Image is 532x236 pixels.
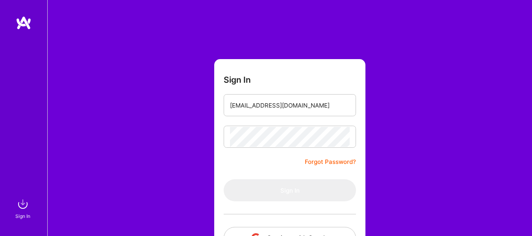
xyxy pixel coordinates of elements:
[224,75,251,85] h3: Sign In
[230,95,350,115] input: Email...
[16,16,32,30] img: logo
[15,196,31,212] img: sign in
[305,157,356,167] a: Forgot Password?
[224,179,356,201] button: Sign In
[15,212,30,220] div: Sign In
[17,196,31,220] a: sign inSign In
